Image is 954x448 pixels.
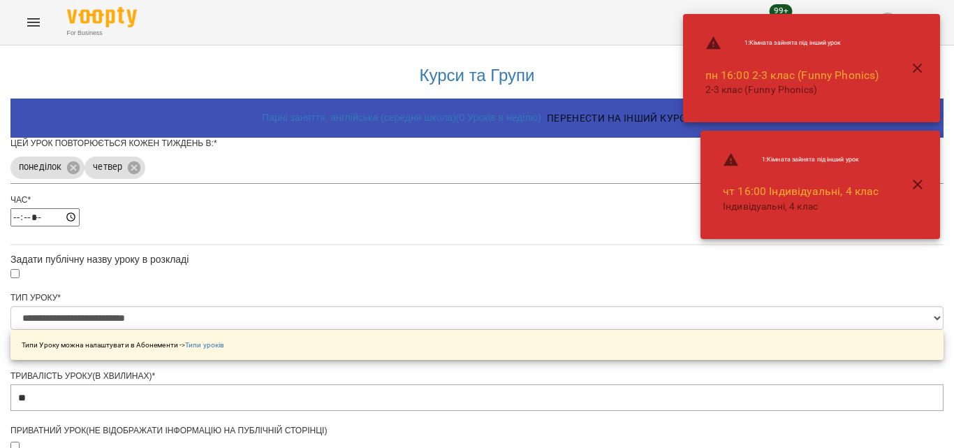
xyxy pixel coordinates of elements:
a: Типи уроків [185,341,224,349]
a: Парні заняття, англійська (середня школа) ( 0 Уроків в неділю ) [262,112,541,123]
a: чт 16:00 Індивідуальні, 4 клас [723,185,879,198]
span: Перенести на інший курс [547,110,687,127]
img: Voopty Logo [67,7,137,27]
div: Задати публічну назву уроку в розкладі [10,252,944,266]
div: Цей урок повторюється кожен тиждень в: [10,138,944,150]
span: понеділок [10,161,70,174]
button: Перенести на інший курс [541,106,692,131]
span: четвер [85,161,131,174]
div: Час [10,194,944,206]
div: Приватний урок(не відображати інформацію на публічній сторінці) [10,425,944,437]
p: Типи Уроку можна налаштувати в Абонементи -> [22,340,224,350]
a: пн 16:00 2-3 клас (Funny Phonics) [705,68,879,82]
button: Menu [17,6,50,39]
span: 99+ [770,4,793,18]
p: Індивідуальні, 4 клас [723,200,879,214]
div: Тип Уроку [10,292,944,304]
li: 1 : Кімната зайнята під інший урок [694,29,890,57]
div: понеділок [10,157,85,179]
h3: Курси та Групи [17,66,937,85]
span: For Business [67,29,137,38]
div: Тривалість уроку(в хвилинах) [10,370,944,382]
div: четвер [85,157,145,179]
p: 2-3 клас (Funny Phonics) [705,83,879,97]
li: 1 : Кімната зайнята під інший урок [712,146,890,174]
div: понеділокчетвер [10,152,944,184]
